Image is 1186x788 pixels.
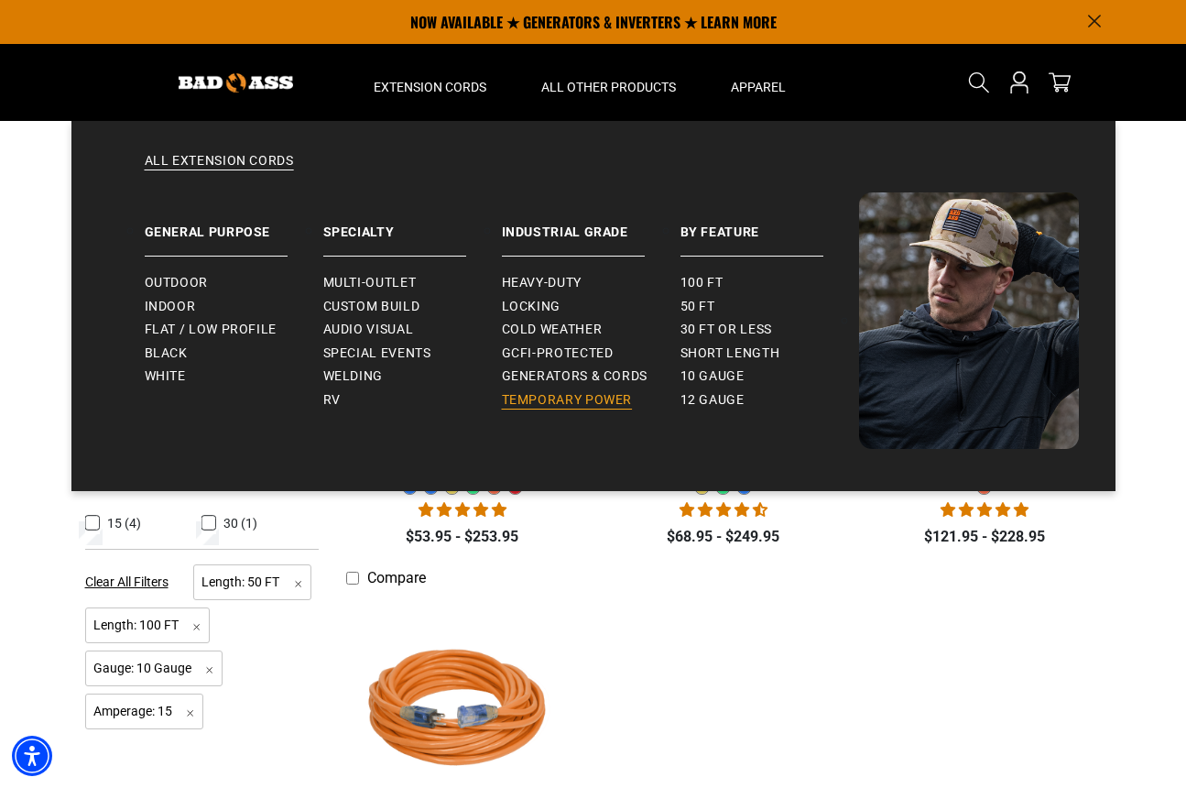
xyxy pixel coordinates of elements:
[107,517,141,530] span: 15 (4)
[323,389,502,412] a: RV
[223,517,257,530] span: 30 (1)
[731,79,786,95] span: Apparel
[680,275,724,291] span: 100 ft
[12,736,52,776] div: Accessibility Menu
[419,501,506,519] span: 4.87 stars
[502,295,680,319] a: Locking
[1005,44,1034,121] a: Open this option
[323,342,502,366] a: Special Events
[145,318,323,342] a: Flat / Low Profile
[680,192,859,257] a: By Feature
[145,192,323,257] a: General Purpose
[502,365,680,389] a: Generators & Cords
[502,322,603,338] span: Cold Weather
[606,526,840,548] div: $68.95 - $249.95
[502,299,560,315] span: Locking
[502,271,680,295] a: Heavy-Duty
[323,322,414,338] span: Audio Visual
[680,345,780,362] span: Short Length
[145,342,323,366] a: Black
[502,275,582,291] span: Heavy-Duty
[85,573,176,592] a: Clear All Filters
[85,694,204,729] span: Amperage: 15
[108,152,1079,192] a: All Extension Cords
[145,295,323,319] a: Indoor
[680,365,859,389] a: 10 gauge
[145,271,323,295] a: Outdoor
[323,275,417,291] span: Multi-Outlet
[323,392,341,409] span: RV
[323,295,502,319] a: Custom Build
[346,526,580,548] div: $53.95 - $253.95
[680,389,859,412] a: 12 gauge
[514,44,703,121] summary: All Other Products
[680,501,767,519] span: 4.64 stars
[145,365,323,389] a: White
[323,299,420,315] span: Custom Build
[85,616,211,633] a: Length: 100 FT
[145,322,277,338] span: Flat / Low Profile
[859,192,1079,449] img: Bad Ass Extension Cords
[502,389,680,412] a: Temporary Power
[502,318,680,342] a: Cold Weather
[145,345,188,362] span: Black
[867,526,1101,548] div: $121.95 - $228.95
[703,44,813,121] summary: Apparel
[941,501,1028,519] span: 5.00 stars
[323,365,502,389] a: Welding
[964,68,994,97] summary: Search
[502,192,680,257] a: Industrial Grade
[680,299,715,315] span: 50 ft
[193,564,311,600] span: Length: 50 FT
[85,575,169,589] span: Clear All Filters
[193,573,311,590] a: Length: 50 FT
[680,342,859,366] a: Short Length
[323,318,502,342] a: Audio Visual
[179,73,293,93] img: Bad Ass Extension Cords
[323,192,502,257] a: Specialty
[346,44,514,121] summary: Extension Cords
[1045,71,1074,93] a: cart
[323,271,502,295] a: Multi-Outlet
[680,392,745,409] span: 12 gauge
[145,368,186,385] span: White
[85,651,223,686] span: Gauge: 10 Gauge
[145,275,208,291] span: Outdoor
[541,79,676,95] span: All Other Products
[85,659,223,676] a: Gauge: 10 Gauge
[680,322,772,338] span: 30 ft or less
[502,392,633,409] span: Temporary Power
[680,368,745,385] span: 10 gauge
[85,607,211,643] span: Length: 100 FT
[502,345,614,362] span: GCFI-Protected
[145,299,196,315] span: Indoor
[367,569,426,586] span: Compare
[680,318,859,342] a: 30 ft or less
[680,271,859,295] a: 100 ft
[85,702,204,719] a: Amperage: 15
[502,342,680,366] a: GCFI-Protected
[323,345,431,362] span: Special Events
[680,295,859,319] a: 50 ft
[374,79,486,95] span: Extension Cords
[323,368,383,385] span: Welding
[502,368,648,385] span: Generators & Cords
